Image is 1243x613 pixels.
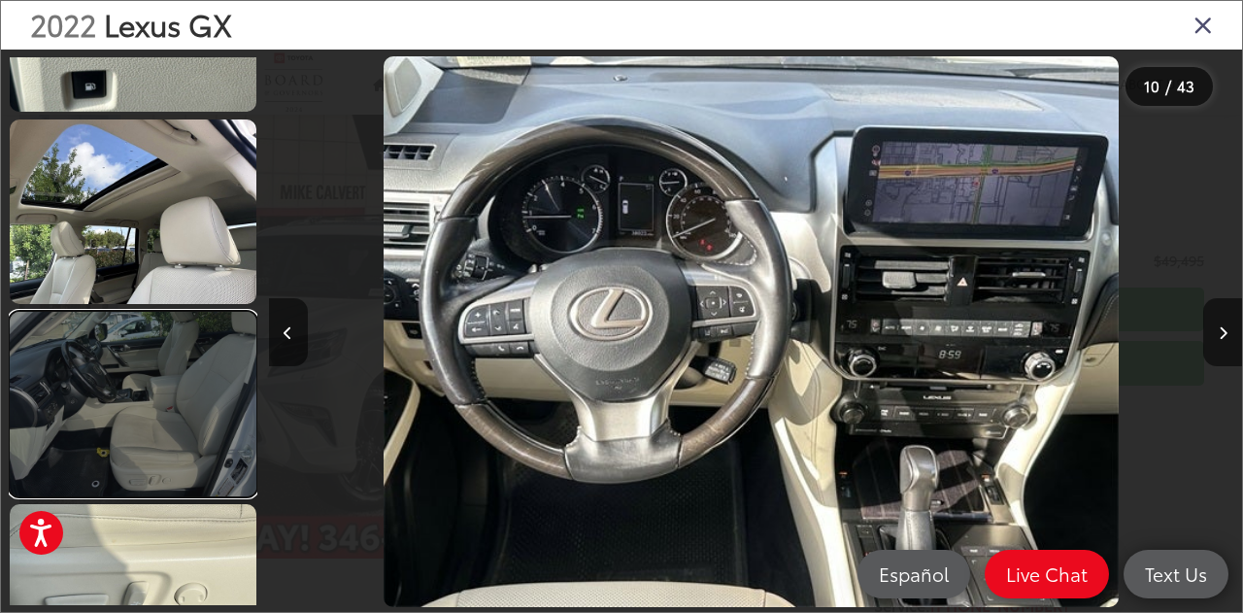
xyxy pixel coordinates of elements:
[857,550,970,598] a: Español
[104,3,232,45] span: Lexus GX
[1203,298,1242,366] button: Next image
[30,3,96,45] span: 2022
[1163,80,1173,93] span: /
[1135,562,1217,586] span: Text Us
[1177,75,1194,96] span: 43
[985,550,1109,598] a: Live Chat
[264,56,1237,608] div: 2022 Lexus GX 460 9
[996,562,1097,586] span: Live Chat
[1124,550,1228,598] a: Text Us
[869,562,958,586] span: Español
[1193,12,1213,37] i: Close gallery
[1144,75,1159,96] span: 10
[269,298,308,366] button: Previous image
[384,56,1119,608] img: 2022 Lexus GX 460
[7,118,258,306] img: 2022 Lexus GX 460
